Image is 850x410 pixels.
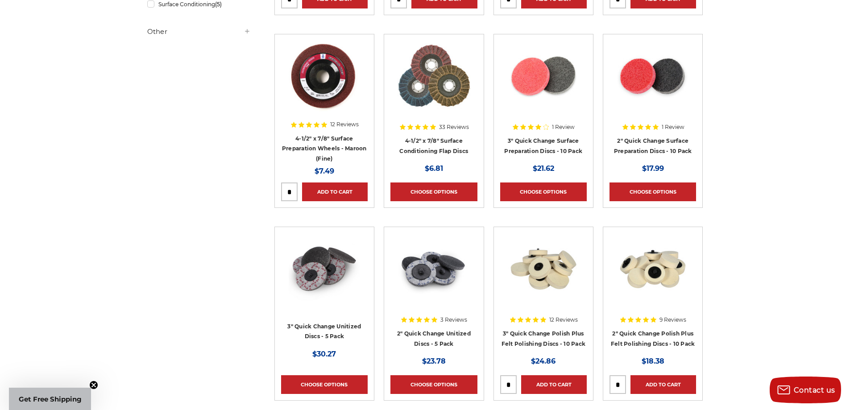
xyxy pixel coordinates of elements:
[630,375,696,394] a: Add to Cart
[390,233,477,320] a: 2" Quick Change Unitized Discs - 5 Pack
[315,167,334,175] span: $7.49
[302,182,368,201] a: Add to Cart
[504,137,582,154] a: 3" Quick Change Surface Preparation Discs - 10 Pack
[508,233,579,305] img: 3 inch polishing felt roloc discs
[531,357,556,365] span: $24.86
[659,317,686,323] span: 9 Reviews
[281,233,368,320] a: 3" Quick Change Unitized Discs - 5 Pack
[9,388,91,410] div: Get Free ShippingClose teaser
[642,164,664,173] span: $17.99
[552,124,575,130] span: 1 Review
[390,41,477,127] a: Scotch brite flap discs
[397,41,470,112] img: Scotch brite flap discs
[282,135,367,162] a: 4-1/2" x 7/8" Surface Preparation Wheels - Maroon (Fine)
[289,233,360,305] img: 3" Quick Change Unitized Discs - 5 Pack
[610,182,696,201] a: Choose Options
[500,182,587,201] a: Choose Options
[611,330,695,347] a: 2" Quick Change Polish Plus Felt Polishing Discs - 10 Pack
[287,323,361,340] a: 3" Quick Change Unitized Discs - 5 Pack
[312,350,336,358] span: $30.27
[521,375,587,394] a: Add to Cart
[617,233,688,305] img: 2" Roloc Polishing Felt Discs
[281,375,368,394] a: Choose Options
[425,164,443,173] span: $6.81
[610,41,696,127] a: 2 inch surface preparation discs
[390,182,477,201] a: Choose Options
[533,164,554,173] span: $21.62
[549,317,578,323] span: 12 Reviews
[89,381,98,389] button: Close teaser
[215,1,222,8] span: (5)
[642,357,664,365] span: $18.38
[439,124,469,130] span: 33 Reviews
[662,124,684,130] span: 1 Review
[398,233,469,305] img: 2" Quick Change Unitized Discs - 5 Pack
[500,41,587,127] a: 3 inch surface preparation discs
[390,375,477,394] a: Choose Options
[614,137,692,154] a: 2" Quick Change Surface Preparation Discs - 10 Pack
[500,233,587,320] a: 3 inch polishing felt roloc discs
[422,357,446,365] span: $23.78
[147,26,251,37] h5: Other
[19,395,82,403] span: Get Free Shipping
[508,41,579,112] img: 3 inch surface preparation discs
[440,317,467,323] span: 3 Reviews
[397,330,471,347] a: 2" Quick Change Unitized Discs - 5 Pack
[610,233,696,320] a: 2" Roloc Polishing Felt Discs
[502,330,586,347] a: 3" Quick Change Polish Plus Felt Polishing Discs - 10 Pack
[281,41,368,127] a: Maroon Surface Prep Disc
[617,41,688,112] img: 2 inch surface preparation discs
[770,377,841,403] button: Contact us
[794,386,835,394] span: Contact us
[289,41,360,112] img: Maroon Surface Prep Disc
[399,137,468,154] a: 4-1/2" x 7/8" Surface Conditioning Flap Discs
